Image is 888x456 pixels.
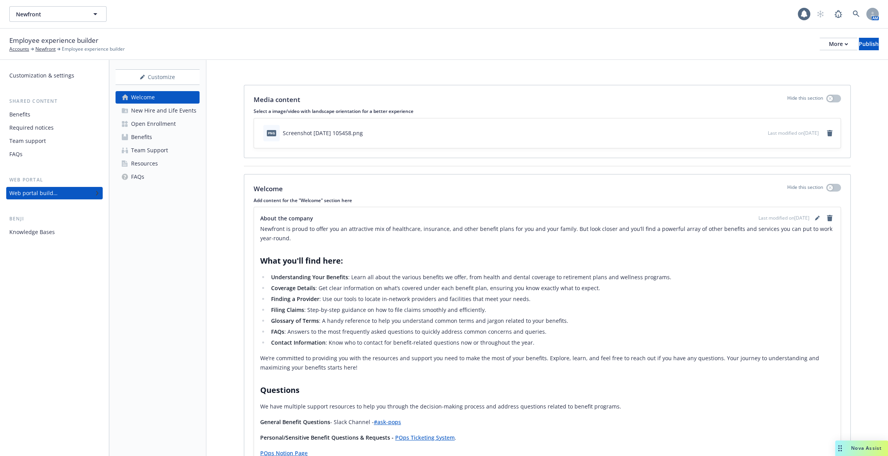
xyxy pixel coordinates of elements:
[271,284,315,292] strong: Coverage Details
[9,148,23,160] div: FAQs
[267,130,276,136] span: png
[131,118,176,130] div: Open Enrollment
[260,433,834,442] p: .
[271,328,284,335] strong: FAQs
[6,121,103,134] a: Required notices
[787,184,823,194] p: Hide this section
[825,213,834,223] a: remove
[271,339,326,346] strong: Contact Information
[116,69,200,85] button: Customize
[6,176,103,184] div: Web portal
[269,327,834,336] li: : Answers to the most frequently asked questions to quickly address common concerns and queries.
[9,135,46,147] div: Team support
[131,171,144,183] div: FAQs
[260,214,313,222] span: About the company
[16,10,83,18] span: Newfront
[9,121,54,134] div: Required notices
[9,187,58,199] div: Web portal builder
[260,385,834,396] h2: Questions
[62,46,125,53] span: Employee experience builder
[269,283,834,293] li: : Get clear information on what’s covered under each benefit plan, ensuring you know exactly what...
[6,226,103,238] a: Knowledge Bases
[6,69,103,82] a: Customization & settings
[395,434,455,441] a: POps Ticketing System
[271,317,319,324] strong: Glossary of Terms
[116,91,200,104] a: Welcome
[829,38,848,50] div: More
[271,295,319,303] strong: Finding a Provider
[116,70,200,85] div: Customize
[374,418,401,426] a: #ask-pops
[269,294,834,304] li: : Use our tools to locate in-network providers and facilities that meet your needs.
[813,213,822,223] a: editPencil
[9,6,107,22] button: Newfront
[260,418,330,426] strong: General Benefit Questions
[131,131,152,143] div: Benefits
[131,144,168,157] div: Team Support
[825,129,834,138] a: remove
[260,402,834,411] p: We have multiple support resources to help you through the decision-making process and address qu...
[6,187,103,199] a: Web portal builder
[254,95,300,105] p: Media content
[35,46,56,53] a: Newfront
[758,129,765,137] button: preview file
[6,108,103,121] a: Benefits
[116,171,200,183] a: FAQs
[859,38,879,50] button: Publish
[9,69,74,82] div: Customization & settings
[254,197,841,204] p: Add content for the "Welcome" section here
[787,95,823,105] p: Hide this section
[260,434,394,441] strong: Personal/Sensitive Benefit Questions & Requests -
[6,148,103,160] a: FAQs
[269,305,834,315] li: : Step-by-step guidance on how to file claims smoothly and efficiently.
[254,184,283,194] p: Welcome
[269,316,834,326] li: : A handy reference to help you understand common terms and jargon related to your benefits.
[116,157,200,170] a: Resources
[271,273,348,281] strong: Understanding Your Benefits
[131,157,158,170] div: Resources
[745,129,751,137] button: download file
[768,130,819,136] span: Last modified on [DATE]
[813,6,828,22] a: Start snowing
[6,97,103,105] div: Shared content
[260,417,834,427] p: - Slack Channel -
[260,255,834,266] h2: What you'll find here:
[835,440,888,456] button: Nova Assist
[260,224,834,243] p: Newfront is proud to offer you an attractive mix of healthcare, insurance, and other benefit plan...
[131,91,155,104] div: Welcome
[9,35,98,46] span: Employee experience builder
[835,440,845,456] div: Drag to move
[260,354,834,372] p: We’re committed to providing you with the resources and support you need to make the most of your...
[283,129,363,137] div: Screenshot [DATE] 105458.png
[9,226,55,238] div: Knowledge Bases
[6,135,103,147] a: Team support
[131,104,196,117] div: New Hire and Life Events
[271,306,304,313] strong: Filing Claims
[848,6,864,22] a: Search
[116,118,200,130] a: Open Enrollment
[6,215,103,223] div: Benji
[820,38,857,50] button: More
[116,131,200,143] a: Benefits
[851,445,882,451] span: Nova Assist
[254,108,841,114] p: Select a image/video with landscape orientation for a better experience
[269,273,834,282] li: : Learn all about the various benefits we offer, from health and dental coverage to retirement pl...
[116,104,200,117] a: New Hire and Life Events
[9,108,30,121] div: Benefits
[116,144,200,157] a: Team Support
[9,46,29,53] a: Accounts
[758,215,809,222] span: Last modified on [DATE]
[269,338,834,347] li: : Know who to contact for benefit-related questions now or throughout the year.
[830,6,846,22] a: Report a Bug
